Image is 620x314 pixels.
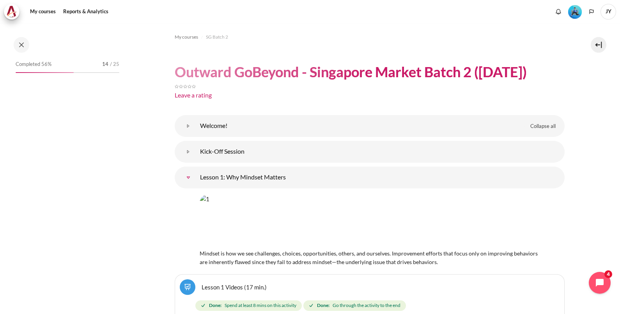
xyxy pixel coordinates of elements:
span: 14 [102,60,108,68]
a: Level #3 [565,4,585,19]
div: 56% [16,72,74,73]
a: Welcome! [181,118,196,134]
img: Architeck [6,6,17,18]
a: My courses [175,32,198,42]
span: Spend at least 8 mins on this activity [225,302,296,309]
span: / 25 [110,60,119,68]
span: Completed 56% [16,60,51,68]
div: Level #3 [568,4,582,19]
a: SG Batch 2 [206,32,228,42]
a: Lesson 1 Videos (17 min.) [202,283,267,291]
span: My courses [175,34,198,41]
a: Lesson 1: Why Mindset Matters [181,170,196,185]
div: Completion requirements for Lesson 1 Videos (17 min.) [195,299,547,313]
img: 1 [200,195,540,248]
strong: Done: [317,302,329,309]
a: Reports & Analytics [60,4,111,20]
span: JY [601,4,616,20]
a: My courses [27,4,58,20]
a: User menu [601,4,616,20]
a: Architeck Architeck [4,4,23,20]
span: Go through the activity to the end [333,302,400,309]
button: Languages [586,6,597,18]
a: Kick-Off Session [181,144,196,160]
div: Show notification window with no new notifications [553,6,564,18]
img: Level #3 [568,5,582,19]
span: Mindset is how we see challenges, choices, opportunities, others, and ourselves. Improvement effo... [200,250,538,266]
a: Leave a rating [175,91,212,99]
a: Collapse all [524,120,562,133]
h1: Outward GoBeyond - Singapore Market Batch 2 ([DATE]) [175,63,527,81]
span: Collapse all [530,122,556,130]
span: SG Batch 2 [206,34,228,41]
nav: Navigation bar [175,31,565,43]
strong: Done: [209,302,221,309]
